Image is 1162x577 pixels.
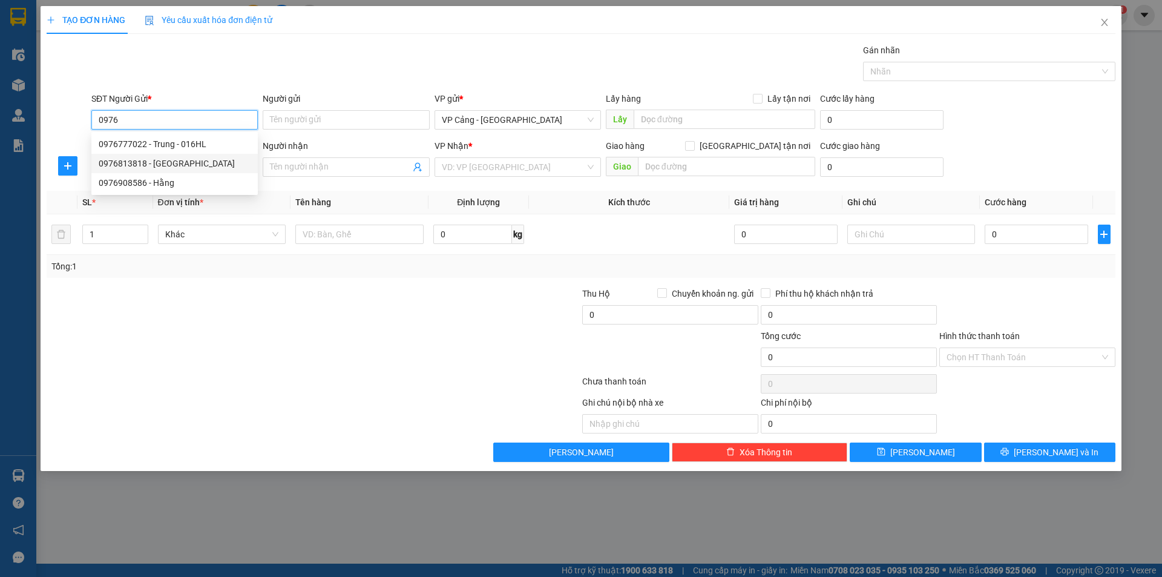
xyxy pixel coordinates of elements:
[634,110,815,129] input: Dọc đường
[582,289,610,298] span: Thu Hộ
[512,225,524,244] span: kg
[820,141,880,151] label: Cước giao hàng
[59,161,77,171] span: plus
[1088,6,1121,40] button: Close
[457,197,500,207] span: Định lượng
[493,443,669,462] button: [PERSON_NAME]
[58,156,77,176] button: plus
[413,162,422,172] span: user-add
[91,154,258,173] div: 0976813818 - Việt Thành
[158,197,203,207] span: Đơn vị tính
[820,157,944,177] input: Cước giao hàng
[761,331,801,341] span: Tổng cước
[608,197,650,207] span: Kích thước
[91,134,258,154] div: 0976777022 - Trung - 016HL
[91,173,258,193] div: 0976908586 - Hằng
[145,15,272,25] span: Yêu cầu xuất hóa đơn điện tử
[145,16,154,25] img: icon
[606,94,641,104] span: Lấy hàng
[863,45,900,55] label: Gán nhãn
[606,157,638,176] span: Giao
[263,92,429,105] div: Người gửi
[638,157,815,176] input: Dọc đường
[820,94,875,104] label: Cước lấy hàng
[51,225,71,244] button: delete
[165,225,279,243] span: Khác
[1000,447,1009,457] span: printer
[984,443,1115,462] button: printer[PERSON_NAME] và In
[54,38,115,64] strong: PHIẾU GỬI HÀNG
[295,225,424,244] input: VD: Bàn, Ghế
[51,260,448,273] div: Tổng: 1
[847,225,976,244] input: Ghi Chú
[435,92,601,105] div: VP gửi
[55,10,114,36] strong: VIỆT HIẾU LOGISTIC
[850,443,981,462] button: save[PERSON_NAME]
[890,446,955,459] span: [PERSON_NAME]
[295,197,331,207] span: Tên hàng
[1098,225,1111,244] button: plus
[606,141,645,151] span: Giao hàng
[770,287,878,300] span: Phí thu hộ khách nhận trả
[985,197,1026,207] span: Cước hàng
[99,176,251,190] div: 0976908586 - Hằng
[549,446,614,459] span: [PERSON_NAME]
[47,15,125,25] span: TẠO ĐƠN HÀNG
[877,447,885,457] span: save
[91,92,258,105] div: SĐT Người Gửi
[667,287,758,300] span: Chuyển khoản ng. gửi
[99,137,251,151] div: 0976777022 - Trung - 016HL
[442,111,594,129] span: VP Cảng - Hà Nội
[606,110,634,129] span: Lấy
[695,139,815,153] span: [GEOGRAPHIC_DATA] tận nơi
[99,157,251,170] div: 0976813818 - [GEOGRAPHIC_DATA]
[740,446,792,459] span: Xóa Thông tin
[64,76,117,95] strong: 02143888555, 0243777888
[4,36,51,83] img: logo
[582,414,758,434] input: Nhập ghi chú
[581,375,760,396] div: Chưa thanh toán
[435,141,468,151] span: VP Nhận
[672,443,848,462] button: deleteXóa Thông tin
[842,191,980,214] th: Ghi chú
[118,70,189,83] span: BD1109250202
[820,110,944,130] input: Cước lấy hàng
[761,396,937,414] div: Chi phí nội bộ
[939,331,1020,341] label: Hình thức thanh toán
[52,67,104,85] strong: TĐ chuyển phát:
[47,16,55,24] span: plus
[763,92,815,105] span: Lấy tận nơi
[1100,18,1109,27] span: close
[582,396,758,414] div: Ghi chú nội bộ nhà xe
[82,197,92,207] span: SL
[734,225,837,244] input: 0
[726,447,735,457] span: delete
[1098,229,1110,239] span: plus
[263,139,429,153] div: Người nhận
[734,197,779,207] span: Giá trị hàng
[1014,446,1098,459] span: [PERSON_NAME] và In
